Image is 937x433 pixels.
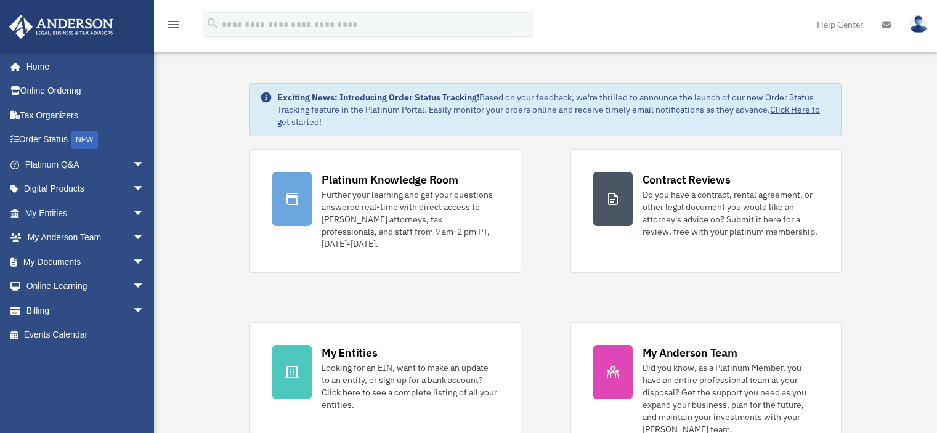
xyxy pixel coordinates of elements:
a: Click Here to get started! [277,104,820,127]
a: Order StatusNEW [9,127,163,153]
a: My Entitiesarrow_drop_down [9,201,163,225]
a: My Documentsarrow_drop_down [9,249,163,274]
a: menu [166,22,181,32]
img: Anderson Advisors Platinum Portal [6,15,117,39]
a: Platinum Q&Aarrow_drop_down [9,152,163,177]
a: Digital Productsarrow_drop_down [9,177,163,201]
div: Contract Reviews [643,172,731,187]
span: arrow_drop_down [132,177,157,202]
div: Do you have a contract, rental agreement, or other legal document you would like an attorney's ad... [643,188,819,238]
div: My Anderson Team [643,345,737,360]
a: Billingarrow_drop_down [9,298,163,323]
div: Based on your feedback, we're thrilled to announce the launch of our new Order Status Tracking fe... [277,91,831,128]
i: menu [166,17,181,32]
span: arrow_drop_down [132,298,157,323]
span: arrow_drop_down [132,225,157,251]
a: Events Calendar [9,323,163,347]
span: arrow_drop_down [132,152,157,177]
span: arrow_drop_down [132,201,157,226]
a: Home [9,54,157,79]
div: Further your learning and get your questions answered real-time with direct access to [PERSON_NAM... [322,188,498,250]
div: My Entities [322,345,377,360]
img: User Pic [909,15,928,33]
div: Looking for an EIN, want to make an update to an entity, or sign up for a bank account? Click her... [322,362,498,411]
a: Platinum Knowledge Room Further your learning and get your questions answered real-time with dire... [249,149,521,273]
a: Tax Organizers [9,103,163,127]
a: Online Learningarrow_drop_down [9,274,163,299]
strong: Exciting News: Introducing Order Status Tracking! [277,92,479,103]
a: Online Ordering [9,79,163,103]
a: My Anderson Teamarrow_drop_down [9,225,163,250]
span: arrow_drop_down [132,249,157,275]
div: NEW [71,131,98,149]
a: Contract Reviews Do you have a contract, rental agreement, or other legal document you would like... [570,149,842,273]
span: arrow_drop_down [132,274,157,299]
div: Platinum Knowledge Room [322,172,458,187]
i: search [206,17,219,30]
